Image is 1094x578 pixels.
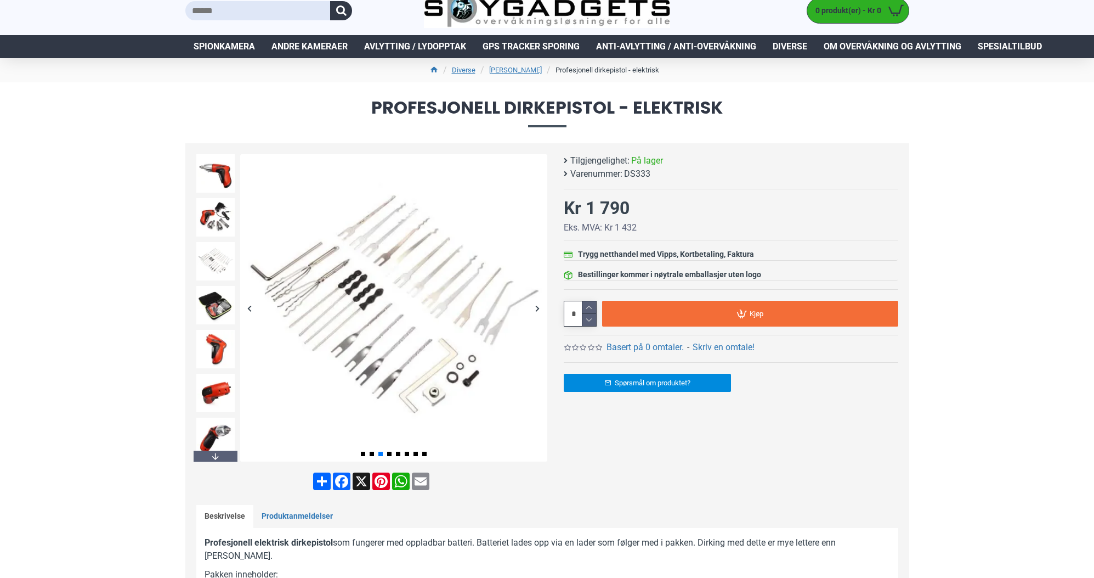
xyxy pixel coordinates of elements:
div: Bestillinger kommer i nøytrale emballasjer uten logo [578,269,761,280]
span: Avlytting / Lydopptak [364,40,466,53]
b: Varenummer: [570,167,622,181]
b: - [687,342,689,352]
img: Profesjonell dirkepistol - elektrisk - SpyGadgets.no [196,286,235,324]
span: Go to slide 4 [387,452,392,456]
a: Basert på 0 omtaler. [606,341,684,354]
b: Profesjonell elektrisk dirkepistol [205,537,333,548]
span: DS333 [624,167,650,181]
img: Profesjonell dirkepistol - elektrisk - SpyGadgets.no [196,198,235,237]
div: Trygg netthandel med Vipps, Kortbetaling, Faktura [578,249,754,260]
span: Go to slide 3 [378,452,383,456]
a: Spesialtilbud [970,35,1050,58]
span: Andre kameraer [271,40,348,53]
div: Kr 1 790 [564,195,630,221]
div: Next slide [528,299,547,318]
img: Profesjonell dirkepistol - elektrisk - SpyGadgets.no [240,154,547,462]
a: Produktanmeldelser [253,505,341,528]
a: X [352,473,371,490]
span: Diverse [773,40,807,53]
span: På lager [631,154,663,167]
div: Next slide [194,451,237,462]
a: [PERSON_NAME] [489,65,542,76]
a: WhatsApp [391,473,411,490]
img: Profesjonell dirkepistol - elektrisk - SpyGadgets.no [196,374,235,412]
a: Spørsmål om produktet? [564,374,731,392]
span: Go to slide 7 [413,452,418,456]
span: Om overvåkning og avlytting [824,40,961,53]
a: Diverse [764,35,815,58]
span: Go to slide 5 [396,452,400,456]
img: Profesjonell dirkepistol - elektrisk - SpyGadgets.no [196,330,235,368]
span: Go to slide 8 [422,452,427,456]
p: som fungerer med oppladbar batteri. Batteriet lades opp via en lader som følger med i pakken. Dir... [205,536,890,563]
a: Pinterest [371,473,391,490]
span: 0 produkt(er) - Kr 0 [807,5,884,16]
img: Profesjonell dirkepistol - elektrisk - SpyGadgets.no [196,154,235,193]
span: Go to slide 6 [405,452,409,456]
a: Andre kameraer [263,35,356,58]
span: GPS Tracker Sporing [483,40,580,53]
a: GPS Tracker Sporing [474,35,588,58]
a: Skriv en omtale! [693,341,755,354]
b: Tilgjengelighet: [570,154,630,167]
img: Profesjonell dirkepistol - elektrisk - SpyGadgets.no [196,242,235,280]
span: Go to slide 2 [370,452,374,456]
a: Email [411,473,430,490]
a: Spionkamera [185,35,263,58]
a: Om overvåkning og avlytting [815,35,970,58]
a: Share [312,473,332,490]
span: Spionkamera [194,40,255,53]
div: Previous slide [240,299,259,318]
a: Facebook [332,473,352,490]
a: Avlytting / Lydopptak [356,35,474,58]
span: Go to slide 1 [361,452,365,456]
a: Beskrivelse [196,505,253,528]
img: Profesjonell dirkepistol - elektrisk - SpyGadgets.no [196,418,235,456]
span: Kjøp [750,310,763,317]
a: Diverse [452,65,475,76]
span: Anti-avlytting / Anti-overvåkning [596,40,756,53]
span: Profesjonell dirkepistol - elektrisk [185,99,909,127]
span: Spesialtilbud [978,40,1042,53]
a: Anti-avlytting / Anti-overvåkning [588,35,764,58]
